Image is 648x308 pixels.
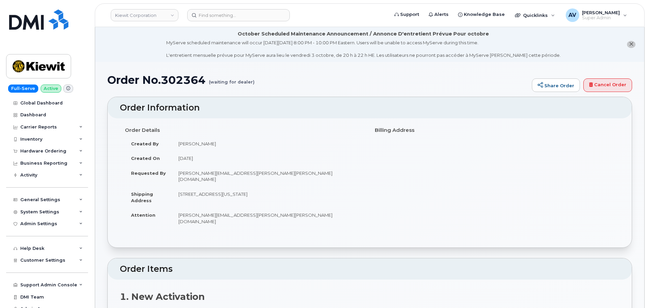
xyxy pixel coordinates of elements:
td: [PERSON_NAME][EMAIL_ADDRESS][PERSON_NAME][PERSON_NAME][DOMAIN_NAME] [172,208,365,229]
h1: Order No.302364 [107,74,528,86]
h2: Order Information [120,103,620,113]
a: Cancel Order [583,78,632,92]
h4: Order Details [125,127,365,133]
td: [PERSON_NAME] [172,136,365,151]
strong: Created On [131,156,160,161]
strong: Shipping Address [131,191,153,203]
div: MyServe scheduled maintenance will occur [DATE][DATE] 8:00 PM - 10:00 PM Eastern. Users will be u... [166,40,561,58]
strong: 1. New Activation [120,291,205,302]
button: close notification [627,41,635,48]
div: October Scheduled Maintenance Announcement / Annonce D'entretient Prévue Pour octobre [238,30,489,38]
strong: Requested By [131,170,166,176]
a: Share Order [532,78,580,92]
iframe: Messenger Launcher [619,279,643,303]
td: [DATE] [172,151,365,166]
strong: Created By [131,141,159,146]
td: [STREET_ADDRESS][US_STATE] [172,187,365,208]
strong: Attention [131,212,155,218]
h2: Order Items [120,264,620,274]
small: (waiting for dealer) [209,74,255,85]
h4: Billing Address [375,127,614,133]
td: [PERSON_NAME][EMAIL_ADDRESS][PERSON_NAME][PERSON_NAME][DOMAIN_NAME] [172,166,365,187]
